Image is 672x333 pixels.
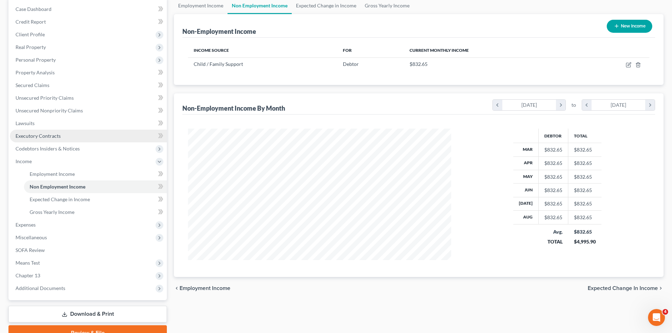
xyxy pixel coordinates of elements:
a: Non Employment Income [24,180,167,193]
a: Case Dashboard [10,3,167,16]
span: Credit Report [16,19,46,25]
span: Child / Family Support [194,61,243,67]
span: Expected Change in Income [588,285,658,291]
th: Jun [513,184,539,197]
span: 4 [662,309,668,315]
span: Additional Documents [16,285,65,291]
a: Employment Income [24,168,167,180]
span: Real Property [16,44,46,50]
div: $832.65 [544,214,562,221]
td: $832.65 [568,197,601,210]
button: Expected Change in Income chevron_right [588,285,664,291]
iframe: Intercom live chat [648,309,665,326]
td: $832.65 [568,143,601,156]
td: $832.65 [568,170,601,183]
i: chevron_left [174,285,180,291]
div: TOTAL [544,238,563,245]
div: [DATE] [502,100,556,110]
span: Unsecured Priority Claims [16,95,74,101]
td: $832.65 [568,211,601,224]
th: [DATE] [513,197,539,210]
span: Client Profile [16,31,45,37]
a: Expected Change in Income [24,193,167,206]
span: Secured Claims [16,82,49,88]
span: SOFA Review [16,247,45,253]
a: Executory Contracts [10,130,167,142]
span: Executory Contracts [16,133,61,139]
a: Gross Yearly Income [24,206,167,218]
span: Expected Change in Income [30,196,90,202]
span: Lawsuits [16,120,35,126]
span: Property Analysis [16,69,55,75]
span: Personal Property [16,57,56,63]
span: Employment Income [30,171,75,177]
a: Property Analysis [10,66,167,79]
span: Debtor [343,61,359,67]
i: chevron_left [493,100,502,110]
span: Unsecured Nonpriority Claims [16,107,83,113]
a: Secured Claims [10,79,167,92]
span: to [571,101,576,109]
span: Employment Income [180,285,230,291]
span: Expenses [16,222,36,228]
i: chevron_right [645,100,655,110]
span: Non Employment Income [30,184,85,190]
span: Chapter 13 [16,272,40,278]
td: $832.65 [568,156,601,170]
button: chevron_left Employment Income [174,285,230,291]
a: Unsecured Nonpriority Claims [10,104,167,117]
span: Gross Yearly Income [30,209,74,215]
th: Aug [513,211,539,224]
th: Debtor [539,129,568,143]
div: $832.65 [574,228,596,235]
i: chevron_left [582,100,592,110]
span: Case Dashboard [16,6,52,12]
span: Codebtors Insiders & Notices [16,146,80,152]
div: Non-Employment Income By Month [182,104,285,112]
i: chevron_right [556,100,565,110]
div: $832.65 [544,200,562,207]
div: Non-Employment Income [182,27,256,36]
div: $4,995.90 [574,238,596,245]
a: Download & Print [8,306,167,322]
span: For [343,48,352,53]
div: $832.65 [544,160,562,167]
a: Credit Report [10,16,167,28]
th: Mar [513,143,539,156]
a: SOFA Review [10,244,167,257]
th: Apr [513,156,539,170]
th: May [513,170,539,183]
span: Income [16,158,32,164]
div: $832.65 [544,187,562,194]
td: $832.65 [568,184,601,197]
div: [DATE] [592,100,646,110]
div: Avg. [544,228,563,235]
div: $832.65 [544,146,562,153]
span: Current Monthly Income [410,48,469,53]
span: Means Test [16,260,40,266]
button: New Income [607,20,652,33]
i: chevron_right [658,285,664,291]
th: Total [568,129,601,143]
span: $832.65 [410,61,428,67]
a: Lawsuits [10,117,167,130]
a: Unsecured Priority Claims [10,92,167,104]
span: Miscellaneous [16,234,47,240]
span: Income Source [194,48,229,53]
div: $832.65 [544,173,562,180]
